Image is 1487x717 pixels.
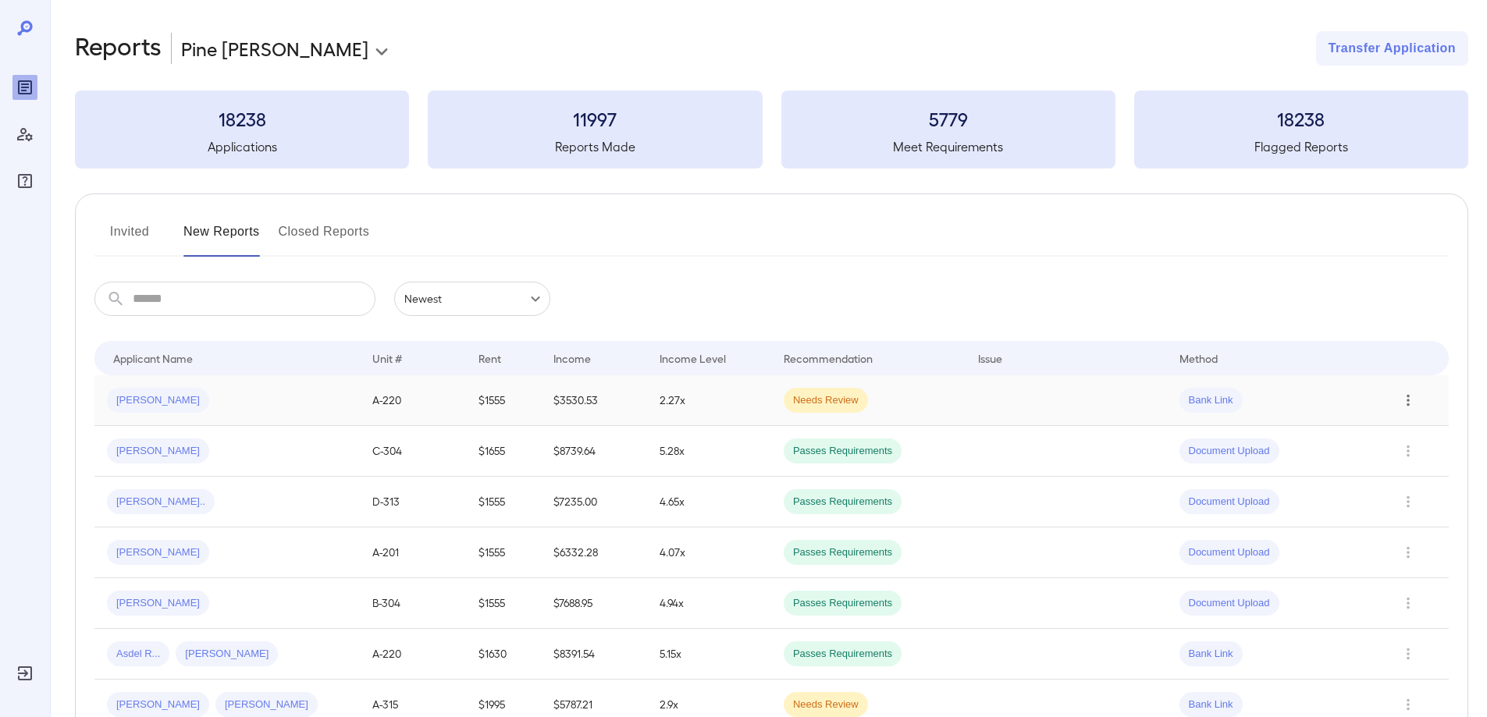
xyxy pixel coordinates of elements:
[12,75,37,100] div: Reports
[553,349,591,367] div: Income
[394,282,550,316] div: Newest
[360,426,466,477] td: C-304
[12,169,37,193] div: FAQ
[360,578,466,629] td: B-304
[176,647,278,662] span: [PERSON_NAME]
[1179,495,1279,509] span: Document Upload
[360,477,466,527] td: D-313
[107,647,169,662] span: Asdel R...
[1179,596,1279,611] span: Document Upload
[784,647,902,662] span: Passes Requirements
[1179,697,1243,712] span: Bank Link
[1179,647,1243,662] span: Bank Link
[360,527,466,578] td: A-201
[1396,438,1421,463] button: Row Actions
[279,219,370,257] button: Closed Reports
[647,375,771,426] td: 2.27x
[647,477,771,527] td: 4.65x
[466,477,541,527] td: $1555
[107,596,209,611] span: [PERSON_NAME]
[784,393,868,408] span: Needs Review
[107,697,209,712] span: [PERSON_NAME]
[1179,545,1279,560] span: Document Upload
[784,444,902,459] span: Passes Requirements
[94,219,165,257] button: Invited
[784,349,873,367] div: Recommendation
[647,426,771,477] td: 5.28x
[541,426,647,477] td: $8739.64
[541,375,647,426] td: $3530.53
[1396,388,1421,413] button: Row Actions
[183,219,260,257] button: New Reports
[75,91,1468,169] summary: 18238Applications11997Reports Made5779Meet Requirements18238Flagged Reports
[113,349,193,367] div: Applicant Name
[647,629,771,680] td: 5.15x
[647,527,771,578] td: 4.07x
[781,137,1115,156] h5: Meet Requirements
[75,31,162,66] h2: Reports
[784,596,902,611] span: Passes Requirements
[541,477,647,527] td: $7235.00
[466,527,541,578] td: $1555
[784,495,902,509] span: Passes Requirements
[215,697,318,712] span: [PERSON_NAME]
[541,578,647,629] td: $7688.95
[466,578,541,629] td: $1555
[784,697,868,712] span: Needs Review
[360,629,466,680] td: A-220
[12,122,37,147] div: Manage Users
[478,349,503,367] div: Rent
[541,629,647,680] td: $8391.54
[428,106,762,131] h3: 11997
[360,375,466,426] td: A-220
[372,349,402,367] div: Unit #
[1134,106,1468,131] h3: 18238
[466,426,541,477] td: $1655
[1396,641,1421,666] button: Row Actions
[1179,349,1218,367] div: Method
[541,527,647,578] td: $6332.28
[466,375,541,426] td: $1555
[1396,692,1421,717] button: Row Actions
[647,578,771,629] td: 4.94x
[1134,137,1468,156] h5: Flagged Reports
[660,349,726,367] div: Income Level
[1179,444,1279,459] span: Document Upload
[12,661,37,686] div: Log Out
[1396,591,1421,616] button: Row Actions
[466,629,541,680] td: $1630
[1316,31,1468,66] button: Transfer Application
[107,545,209,560] span: [PERSON_NAME]
[1179,393,1243,408] span: Bank Link
[1396,489,1421,514] button: Row Actions
[978,349,1003,367] div: Issue
[781,106,1115,131] h3: 5779
[784,545,902,560] span: Passes Requirements
[75,106,409,131] h3: 18238
[107,393,209,408] span: [PERSON_NAME]
[75,137,409,156] h5: Applications
[1396,540,1421,565] button: Row Actions
[107,495,215,509] span: [PERSON_NAME]..
[428,137,762,156] h5: Reports Made
[181,36,368,61] p: Pine [PERSON_NAME]
[107,444,209,459] span: [PERSON_NAME]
